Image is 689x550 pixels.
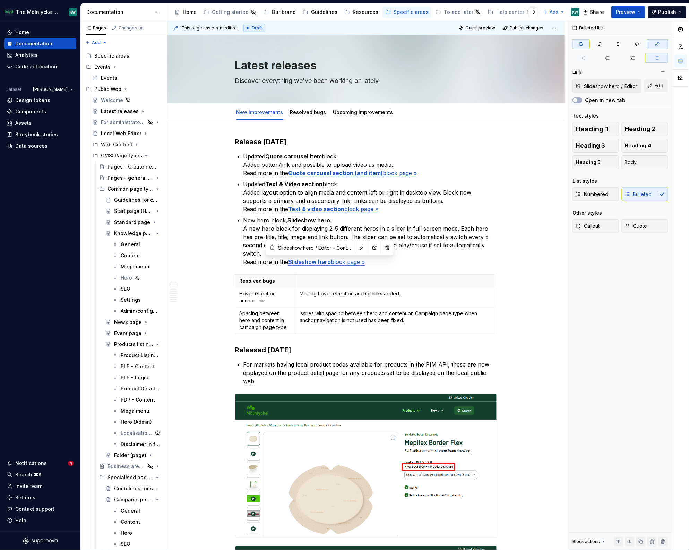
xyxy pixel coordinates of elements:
[4,481,76,492] a: Invite team
[121,441,160,448] div: Disclaimer in footer
[110,505,164,516] a: General
[107,163,160,170] div: Pages - Create new page
[4,469,76,480] button: Search ⌘K
[110,294,164,306] a: Settings
[4,129,76,140] a: Storybook stories
[110,416,164,428] a: Hero (Admin)
[287,105,329,119] div: Resolved bugs
[90,128,164,139] a: Local Web Editor
[183,9,197,16] div: Home
[288,206,379,213] a: Text & video sectionblock page »
[4,61,76,72] a: Code automation
[290,109,326,115] a: Resolved bugs
[94,86,121,93] div: Public Web
[300,290,490,297] p: Missing hover effect on anchor links added.
[576,223,600,230] span: Callout
[644,79,668,92] button: Edit
[121,518,140,525] div: Content
[1,5,79,19] button: The Mölnlycke ExperienceKW
[576,159,601,166] span: Heading 5
[103,328,164,339] a: Event page
[266,181,323,188] strong: Text & Video section
[236,109,283,115] a: New improvements
[201,7,259,18] a: Getting started
[110,361,164,372] a: PLP - Content
[121,274,132,281] div: Hero
[15,460,47,467] div: Notifications
[288,217,330,224] strong: Slideshow hero
[576,191,608,198] span: Numbered
[243,180,497,213] p: Updated block. Added layout option to align media and content left or right in desktop view. Bloc...
[114,230,153,237] div: Knowledge page
[90,106,164,117] a: Latest releases
[15,494,35,501] div: Settings
[576,126,608,132] span: Heading 1
[83,38,109,48] button: Add
[465,25,495,31] span: Quick preview
[103,317,164,328] a: News page
[235,394,497,537] img: 88d9f3d2-6276-4d38-9a5f-49c284f42447.png
[240,277,291,284] p: Resolved bugs
[15,143,48,149] div: Data sources
[4,515,76,526] button: Help
[101,152,142,159] div: CMS: Page types
[90,95,164,106] a: Welcome
[114,197,160,204] div: Guidelines for common page types
[235,345,497,355] h3: Released [DATE]
[243,360,497,385] p: For markets having local product codes available for products in the PIM API, these are now displ...
[114,341,153,348] div: Products listing page
[121,407,149,414] div: Mega menu
[68,461,74,466] span: 4
[121,530,132,536] div: Hero
[83,84,164,95] div: Public Web
[110,516,164,527] a: Content
[444,9,473,16] div: To add later
[96,172,164,183] a: Pages - general settings
[572,9,578,15] div: KW
[622,155,668,169] button: Body
[5,8,13,16] img: 91fb9bbd-befe-470e-ae9b-8b56c3f0f44a.png
[4,38,76,49] a: Documentation
[625,159,637,166] span: Body
[15,108,46,115] div: Components
[90,117,164,128] a: For administrators (Website base configuration)
[260,7,299,18] a: Our brand
[121,419,152,426] div: Hero (Admin)
[234,105,286,119] div: New improvements
[94,63,111,70] div: Events
[4,27,76,38] a: Home
[572,537,606,547] div: Block actions
[110,272,164,283] a: Hero
[181,25,238,31] span: This page has been edited.
[172,5,540,19] div: Page tree
[4,95,76,106] a: Design tokens
[580,6,609,18] button: Share
[101,108,139,115] div: Latest releases
[121,241,140,248] div: General
[110,372,164,383] a: PLP - Logic
[96,183,164,195] div: Common page types
[103,494,164,505] a: Campaign page type
[96,461,164,472] a: Business area products listing page
[30,85,76,94] button: [PERSON_NAME]
[103,206,164,217] a: Start page (Home)
[110,539,164,550] a: SEO
[585,97,625,104] label: Open in new tab
[333,109,393,115] a: Upcoming improvements
[572,112,599,119] div: Text styles
[83,61,164,72] div: Events
[110,350,164,361] a: Product Listing Page
[121,252,140,259] div: Content
[15,131,58,138] div: Storybook stories
[541,7,567,17] button: Add
[103,483,164,494] a: Guidelines for specialised page types
[110,250,164,261] a: Content
[15,483,42,490] div: Invite team
[90,72,164,84] a: Events
[121,308,160,315] div: Admin/configuration
[622,139,668,153] button: Heading 4
[121,385,160,392] div: Product Details Page
[114,208,153,215] div: Start page (Home)
[172,7,199,18] a: Home
[272,9,296,16] div: Our brand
